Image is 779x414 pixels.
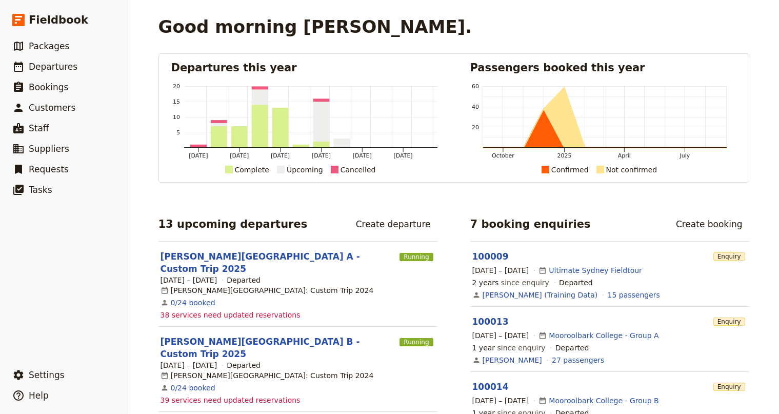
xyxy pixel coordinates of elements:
a: Mooroolbark College - Group B [549,396,658,406]
a: 100009 [472,251,509,262]
div: [PERSON_NAME][GEOGRAPHIC_DATA]: Custom Trip 2024 [161,285,374,295]
h2: 7 booking enquiries [470,216,591,232]
a: View the bookings for this departure [171,298,215,308]
tspan: [DATE] [271,152,290,159]
h1: Good morning [PERSON_NAME]. [158,16,472,37]
tspan: 60 [472,83,479,90]
span: 39 services need updated reservations [161,395,301,405]
tspan: [DATE] [352,152,371,159]
tspan: July [679,152,690,159]
span: [DATE] – [DATE] [472,330,529,341]
span: Tasks [29,185,52,195]
span: Packages [29,41,69,51]
a: Mooroolbark College - Group A [549,330,658,341]
a: Ultimate Sydney Fieldtour [549,265,642,275]
a: Create booking [669,215,749,233]
div: Departed [559,278,593,288]
div: Departed [555,343,589,353]
tspan: 10 [173,114,180,121]
span: Departures [29,62,77,72]
span: [DATE] – [DATE] [161,360,217,370]
a: [PERSON_NAME][GEOGRAPHIC_DATA] A - Custom Trip 2025 [161,250,396,275]
tspan: April [617,152,630,159]
a: View the bookings for this departure [171,383,215,393]
span: Suppliers [29,144,69,154]
div: Cancelled [341,164,376,176]
span: Customers [29,103,75,113]
tspan: 15 [173,98,180,105]
tspan: 20 [173,83,180,90]
tspan: [DATE] [189,152,208,159]
h2: 13 upcoming departures [158,216,308,232]
a: View the passengers for this booking [552,355,604,365]
tspan: 2025 [557,152,571,159]
span: 1 year [472,344,495,352]
span: [DATE] – [DATE] [472,265,529,275]
div: Departed [227,360,261,370]
div: Not confirmed [606,164,657,176]
span: since enquiry [472,343,546,353]
tspan: 20 [472,124,479,131]
a: [PERSON_NAME] (Training Data) [483,290,598,300]
div: Confirmed [551,164,589,176]
span: Fieldbook [29,12,88,28]
span: Bookings [29,82,68,92]
span: Help [29,390,49,401]
tspan: [DATE] [393,152,412,159]
h2: Departures this year [171,60,437,75]
span: since enquiry [472,278,549,288]
div: Complete [235,164,269,176]
a: View the passengers for this booking [608,290,660,300]
span: Running [400,338,433,346]
span: Staff [29,123,49,133]
h2: Passengers booked this year [470,60,736,75]
span: Enquiry [713,318,745,326]
a: [PERSON_NAME][GEOGRAPHIC_DATA] B - Custom Trip 2025 [161,336,396,360]
a: 100014 [472,382,509,392]
div: Upcoming [287,164,323,176]
tspan: [DATE] [230,152,249,159]
span: [DATE] – [DATE] [472,396,529,406]
span: 38 services need updated reservations [161,310,301,320]
tspan: [DATE] [311,152,330,159]
tspan: 5 [176,129,179,136]
tspan: October [491,152,514,159]
a: Create departure [349,215,437,233]
div: Departed [227,275,261,285]
a: [PERSON_NAME] [483,355,542,365]
div: [PERSON_NAME][GEOGRAPHIC_DATA]: Custom Trip 2024 [161,370,374,381]
span: 2 years [472,279,499,287]
span: Running [400,253,433,261]
span: Settings [29,370,65,380]
tspan: 40 [472,104,479,110]
span: Enquiry [713,252,745,261]
span: [DATE] – [DATE] [161,275,217,285]
a: 100013 [472,317,509,327]
span: Requests [29,164,69,174]
span: Enquiry [713,383,745,391]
